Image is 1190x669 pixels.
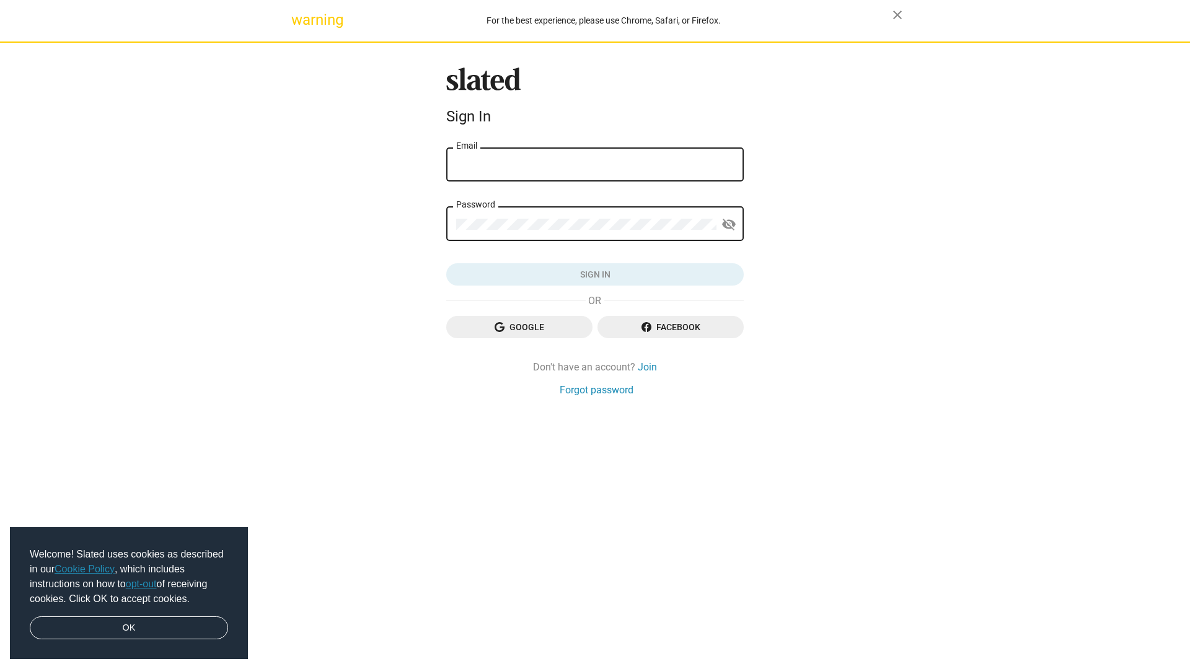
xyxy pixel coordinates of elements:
mat-icon: visibility_off [721,215,736,234]
button: Facebook [597,316,744,338]
div: Don't have an account? [446,361,744,374]
mat-icon: warning [291,12,306,27]
span: Facebook [607,316,734,338]
div: cookieconsent [10,527,248,660]
a: opt-out [126,579,157,589]
a: dismiss cookie message [30,616,228,640]
span: Google [456,316,583,338]
button: Show password [716,212,741,237]
button: Google [446,316,593,338]
a: Forgot password [560,383,633,396]
div: Sign In [446,108,744,125]
div: For the best experience, please use Chrome, Safari, or Firefox. [315,12,892,29]
span: Welcome! Slated uses cookies as described in our , which includes instructions on how to of recei... [30,547,228,606]
sl-branding: Sign In [446,68,744,131]
a: Join [638,361,657,374]
a: Cookie Policy [55,564,115,574]
mat-icon: close [890,7,905,22]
